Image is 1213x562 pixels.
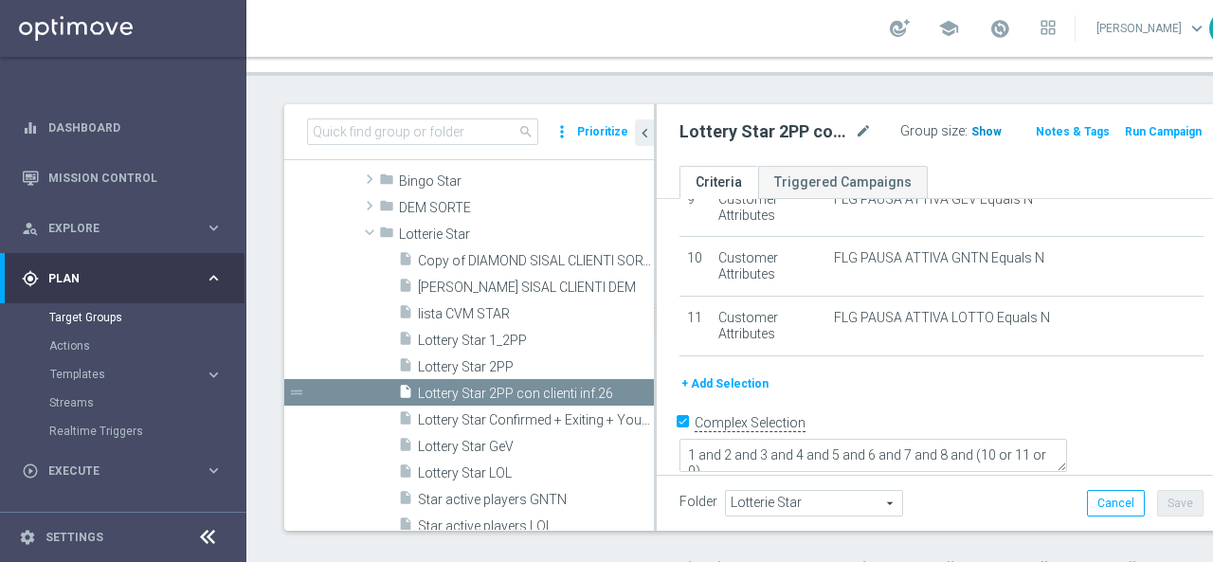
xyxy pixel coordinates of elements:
[971,125,1002,138] span: Show
[398,410,413,432] i: insert_drive_file
[635,119,654,146] button: chevron_left
[379,225,394,246] i: folder
[398,331,413,353] i: insert_drive_file
[574,119,631,145] button: Prioritize
[398,384,413,406] i: insert_drive_file
[22,462,39,480] i: play_circle_outline
[418,253,654,269] span: Copy of DIAMOND SISAL CLIENTI SORTE DEM INFORMATIVA
[22,153,223,203] div: Mission Control
[398,357,413,379] i: insert_drive_file
[834,191,1033,208] span: FLG PAUSA ATTIVA GEV Equals N
[900,123,965,139] label: Group size
[49,303,244,332] div: Target Groups
[50,369,186,380] span: Templates
[855,120,872,143] i: mode_edit
[679,237,711,297] td: 10
[1034,121,1112,142] button: Notes & Tags
[49,424,197,439] a: Realtime Triggers
[48,465,205,477] span: Execute
[22,220,205,237] div: Explore
[418,333,654,349] span: Lottery Star 1_2PP
[965,123,968,139] label: :
[711,177,826,237] td: Customer Attributes
[21,171,224,186] button: Mission Control
[418,280,654,296] span: DIAMOND LOTTERIE SISAL CLIENTI DEM
[398,517,413,538] i: insert_drive_file
[22,220,39,237] i: person_search
[398,251,413,273] i: insert_drive_file
[399,200,654,216] span: DEM SORTE
[379,198,394,220] i: folder
[398,278,413,299] i: insert_drive_file
[679,177,711,237] td: 9
[50,369,205,380] div: Templates
[49,395,197,410] a: Streams
[418,465,654,481] span: Lottery Star LOL
[22,462,205,480] div: Execute
[49,332,244,360] div: Actions
[49,417,244,445] div: Realtime Triggers
[205,219,223,237] i: keyboard_arrow_right
[695,414,806,432] label: Complex Selection
[398,437,413,459] i: insert_drive_file
[834,310,1050,326] span: FLG PAUSA ATTIVA LOTTO Equals N
[45,532,103,543] a: Settings
[49,389,244,417] div: Streams
[399,227,654,243] span: Lotterie Star
[418,492,654,508] span: Star active players GNTN
[1157,490,1204,517] button: Save
[418,439,654,455] span: Lottery Star GeV
[679,494,717,510] label: Folder
[205,269,223,287] i: keyboard_arrow_right
[518,124,534,139] span: search
[307,118,538,145] input: Quick find group or folder
[418,386,654,402] span: Lottery Star 2PP con clienti inf.26
[398,490,413,512] i: insert_drive_file
[418,359,654,375] span: Lottery Star 2PP
[205,462,223,480] i: keyboard_arrow_right
[19,529,36,546] i: settings
[205,366,223,384] i: keyboard_arrow_right
[711,296,826,355] td: Customer Attributes
[49,310,197,325] a: Target Groups
[552,118,571,145] i: more_vert
[636,124,654,142] i: chevron_left
[1186,18,1207,39] span: keyboard_arrow_down
[679,296,711,355] td: 11
[22,270,39,287] i: gps_fixed
[22,102,223,153] div: Dashboard
[49,360,244,389] div: Templates
[48,223,205,234] span: Explore
[418,518,654,535] span: Star active players LOL
[418,412,654,428] span: Lottery Star Confirmed &#x2B; Exiting &#x2B; Young
[21,221,224,236] button: person_search Explore keyboard_arrow_right
[398,463,413,485] i: insert_drive_file
[379,172,394,193] i: folder
[48,102,223,153] a: Dashboard
[679,373,770,394] button: + Add Selection
[1087,490,1145,517] button: Cancel
[679,120,851,143] h2: Lottery Star 2PP con clienti inf.26
[49,367,224,382] button: Templates keyboard_arrow_right
[22,270,205,287] div: Plan
[21,463,224,479] button: play_circle_outline Execute keyboard_arrow_right
[49,338,197,354] a: Actions
[48,153,223,203] a: Mission Control
[758,166,928,199] a: Triggered Campaigns
[1123,121,1204,142] button: Run Campaign
[418,306,654,322] span: lista CVM STAR
[22,119,39,136] i: equalizer
[679,166,758,199] a: Criteria
[399,173,654,190] span: Bingo Star
[21,120,224,136] button: equalizer Dashboard
[398,304,413,326] i: insert_drive_file
[938,18,959,39] span: school
[834,250,1044,266] span: FLG PAUSA ATTIVA GNTN Equals N
[21,271,224,286] button: gps_fixed Plan keyboard_arrow_right
[1095,14,1209,43] a: [PERSON_NAME]keyboard_arrow_down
